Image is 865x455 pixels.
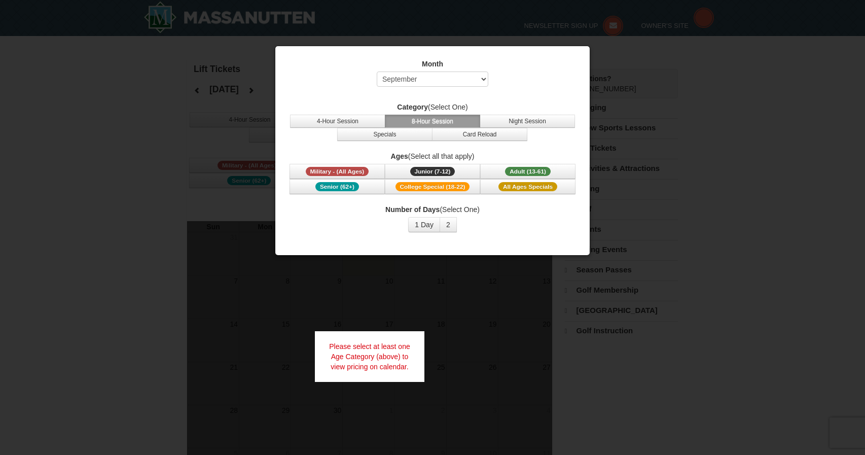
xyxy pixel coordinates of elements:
[385,164,480,179] button: Junior (7-12)
[306,167,369,176] span: Military - (All Ages)
[422,60,443,68] strong: Month
[288,102,577,112] label: (Select One)
[498,182,557,191] span: All Ages Specials
[480,164,575,179] button: Adult (13-61)
[288,151,577,161] label: (Select all that apply)
[290,164,385,179] button: Military - (All Ages)
[288,204,577,215] label: (Select One)
[505,167,551,176] span: Adult (13-61)
[385,179,480,194] button: College Special (18-22)
[397,103,428,111] strong: Category
[315,331,424,382] div: Please select at least one Age Category (above) to view pricing on calendar.
[440,217,457,232] button: 2
[337,128,432,141] button: Specials
[315,182,359,191] span: Senior (62+)
[290,115,385,128] button: 4-Hour Session
[385,115,480,128] button: 8-Hour Session
[385,205,440,214] strong: Number of Days
[290,179,385,194] button: Senior (62+)
[480,115,575,128] button: Night Session
[480,179,575,194] button: All Ages Specials
[432,128,527,141] button: Card Reload
[391,152,408,160] strong: Ages
[410,167,455,176] span: Junior (7-12)
[395,182,470,191] span: College Special (18-22)
[408,217,440,232] button: 1 Day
